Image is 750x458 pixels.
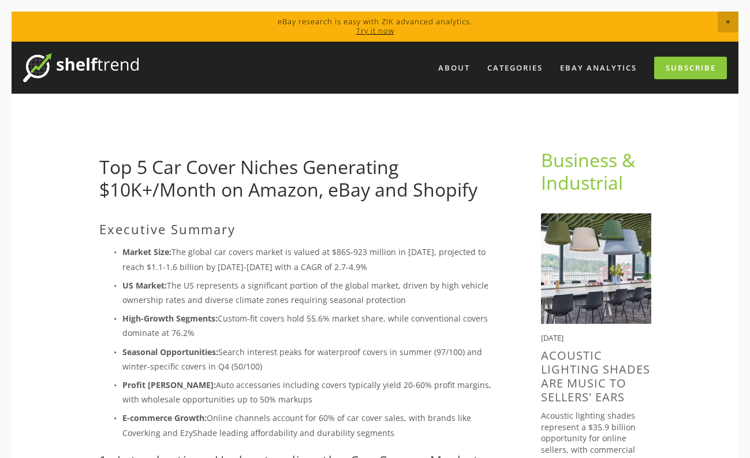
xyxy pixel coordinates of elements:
a: Top 5 Car Cover Niches Generating $10K+/Month on Amazon, eBay and Shopify [99,154,477,201]
a: Subscribe [654,57,727,79]
strong: Profit [PERSON_NAME]: [122,379,216,390]
strong: US Market: [122,280,167,291]
div: Categories [480,58,550,77]
time: [DATE] [541,333,564,343]
a: Try it now [356,25,394,36]
a: Business & Industrial [541,147,640,194]
p: The US represents a significant portion of the global market, driven by high vehicle ownership ra... [122,278,504,307]
span: Close Announcement [718,12,738,32]
h2: Executive Summary [99,221,504,237]
a: Acoustic Lighting Shades Are Music to Sellers' Ears [541,348,650,405]
p: Search interest peaks for waterproof covers in summer (97/100) and winter-specific covers in Q4 (... [122,345,504,374]
strong: High-Growth Segments: [122,313,218,324]
p: Auto accessories including covers typically yield 20-60% profit margins, with wholesale opportuni... [122,378,504,407]
img: Acoustic Lighting Shades Are Music to Sellers' Ears [541,213,651,324]
p: Online channels account for 60% of car cover sales, with brands like Coverking and EzyShade leadi... [122,411,504,439]
strong: Seasonal Opportunities: [122,346,218,357]
img: ShelfTrend [23,53,139,82]
p: Custom-fit covers hold 55.6% market share, while conventional covers dominate at 76.2% [122,311,504,340]
strong: E-commerce Growth: [122,412,207,423]
p: The global car covers market is valued at $865-923 million in [DATE], projected to reach $1.1-1.6... [122,245,504,274]
a: About [431,58,477,77]
strong: Market Size: [122,246,171,257]
a: eBay Analytics [553,58,644,77]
